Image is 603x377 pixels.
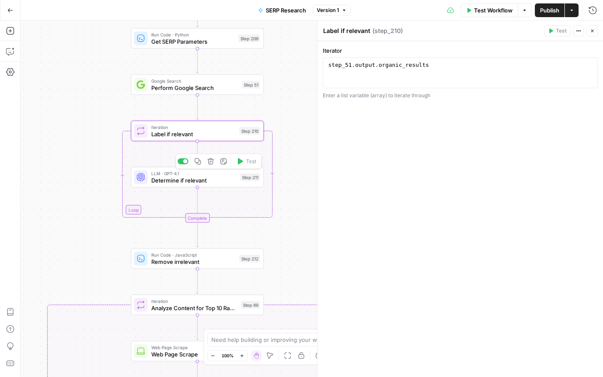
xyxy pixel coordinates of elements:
label: Iterator [323,46,598,55]
span: Iteration [151,298,238,305]
div: Complete [185,213,210,223]
g: Edge from step_209 to step_51 [196,49,199,74]
span: Remove irrelevant [151,257,236,266]
div: Web Page ScrapeWeb Page ScrapeStep 227 [131,341,264,362]
button: Version 1 [313,5,351,16]
span: Version 1 [317,6,339,14]
div: LoopIterationLabel if relevantStep 210 [131,121,264,141]
span: Iteration [151,124,236,131]
span: Run Code · Python [151,31,235,38]
g: Edge from step_51 to step_210 [196,95,199,120]
textarea: Label if relevant [323,27,370,35]
div: Step 211 [240,174,260,181]
div: Step 210 [240,127,260,135]
span: Google Search [151,78,239,84]
button: Test Workflow [461,3,518,17]
div: Run Code · PythonGet SERP ParametersStep 209 [131,28,264,49]
span: Label if relevant [151,130,236,138]
button: Publish [535,3,564,17]
div: IterationAnalyze Content for Top 10 Ranking PagesStep 89 [131,295,264,315]
g: Edge from step_89 to step_227 [196,315,199,340]
div: Step 89 [241,301,260,309]
g: Edge from step_210-iteration-end to step_212 [196,223,199,248]
span: ( step_210 ) [372,27,403,35]
button: Test [233,156,260,167]
div: Complete [131,213,264,223]
span: 100% [222,352,234,359]
div: Step 209 [239,35,260,42]
div: LLM · GPT-4.1Determine if relevantStep 211Test [131,167,264,188]
span: Publish [540,6,559,15]
span: Test [246,158,256,165]
span: Run Code · JavaScript [151,251,236,258]
div: Google SearchPerform Google SearchStep 51 [131,75,264,95]
span: Test [556,27,567,35]
span: LLM · GPT-4.1 [151,170,237,177]
span: Test Workflow [474,6,513,15]
div: Step 51 [242,81,260,89]
div: Step 212 [240,255,260,263]
span: SERP Research [266,6,306,15]
g: Edge from start to step_209 [196,3,199,27]
button: SERP Research [253,3,311,17]
span: Analyze Content for Top 10 Ranking Pages [151,304,238,312]
span: Get SERP Parameters [151,37,235,46]
span: Web Page Scrape [151,350,235,359]
span: Web Page Scrape [151,344,235,351]
span: Perform Google Search [151,84,239,92]
button: Test [544,25,570,36]
div: Run Code · JavaScriptRemove irrelevantStep 212 [131,248,264,269]
g: Edge from step_212 to step_89 [196,269,199,294]
span: Determine if relevant [151,176,237,185]
div: Enter a list variable (array) to iterate through [323,92,598,99]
